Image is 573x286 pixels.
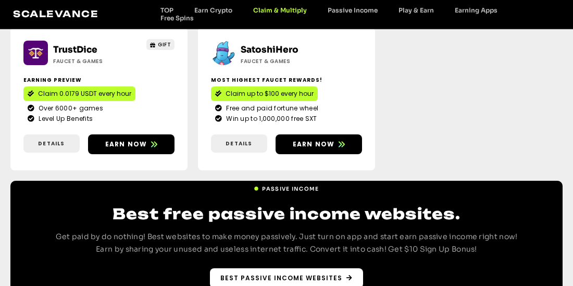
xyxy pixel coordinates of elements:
[146,39,175,50] a: GIFT
[241,44,298,55] a: SatoshiHero
[226,89,314,98] span: Claim up to $100 every hour
[444,6,508,14] a: Earning Apps
[184,6,243,14] a: Earn Crypto
[23,76,175,84] h2: Earning Preview
[211,134,267,153] a: Details
[150,6,560,22] nav: Menu
[211,76,362,84] h2: Most highest faucet rewards!
[223,114,317,123] span: Win up to 1,000,000 free SXT
[220,273,342,283] span: Best Passive Income websites
[243,6,317,14] a: Claim & Multiply
[52,231,521,256] p: Get paid by do nothing! Best websites to make money passively. Just turn on app and start earn pa...
[23,134,80,153] a: Details
[150,14,204,22] a: Free Spins
[276,134,362,154] a: Earn now
[211,86,318,101] a: Claim up to $100 every hour
[88,134,175,154] a: Earn now
[293,140,335,149] span: Earn now
[36,114,93,123] span: Level Up Benefits
[38,89,131,98] span: Claim 0.0179 USDT every hour
[158,41,171,48] span: GIFT
[317,6,388,14] a: Passive Income
[241,57,319,65] h2: Faucet & Games
[52,205,521,223] h2: Best free passive income websites.
[223,104,318,113] span: Free and paid fortune wheel
[105,140,147,149] span: Earn now
[23,86,135,101] a: Claim 0.0179 USDT every hour
[53,57,131,65] h2: Faucet & Games
[53,44,97,55] a: TrustDice
[226,140,252,147] span: Details
[13,8,98,19] a: Scalevance
[262,185,319,193] span: Passive Income
[38,140,65,147] span: Details
[36,104,103,113] span: Over 6000+ games
[388,6,444,14] a: Play & Earn
[254,181,319,193] a: Passive Income
[150,6,184,14] a: TOP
